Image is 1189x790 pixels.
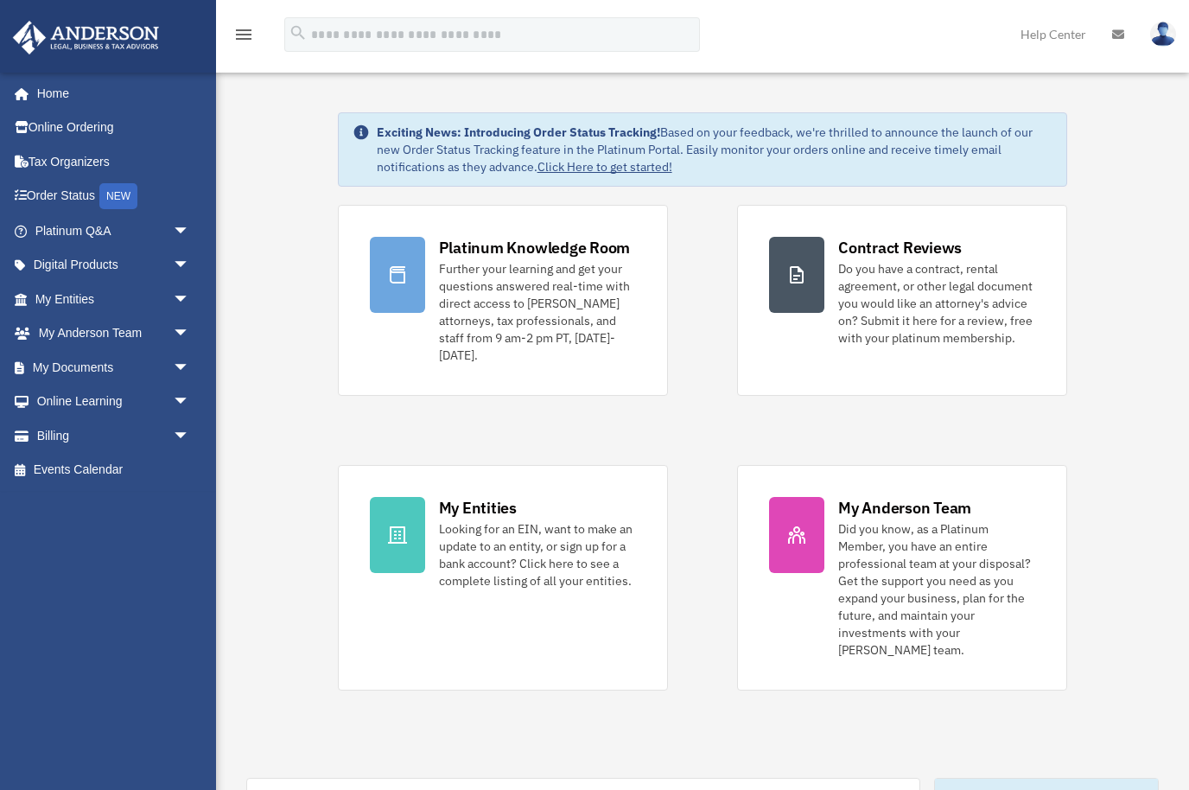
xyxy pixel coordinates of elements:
div: Contract Reviews [838,237,962,258]
div: My Entities [439,497,517,519]
a: Digital Productsarrow_drop_down [12,248,216,283]
a: menu [233,30,254,45]
a: My Anderson Teamarrow_drop_down [12,316,216,351]
a: Click Here to get started! [537,159,672,175]
a: Events Calendar [12,453,216,487]
strong: Exciting News: Introducing Order Status Tracking! [377,124,660,140]
span: arrow_drop_down [173,213,207,249]
a: Home [12,76,207,111]
div: NEW [99,183,137,209]
img: User Pic [1150,22,1176,47]
span: arrow_drop_down [173,316,207,352]
a: My Entities Looking for an EIN, want to make an update to an entity, or sign up for a bank accoun... [338,465,668,691]
span: arrow_drop_down [173,418,207,454]
a: My Documentsarrow_drop_down [12,350,216,385]
div: Did you know, as a Platinum Member, you have an entire professional team at your disposal? Get th... [838,520,1035,659]
a: Platinum Q&Aarrow_drop_down [12,213,216,248]
i: search [289,23,308,42]
div: Platinum Knowledge Room [439,237,631,258]
a: My Entitiesarrow_drop_down [12,282,216,316]
a: Online Learningarrow_drop_down [12,385,216,419]
img: Anderson Advisors Platinum Portal [8,21,164,54]
span: arrow_drop_down [173,385,207,420]
a: Contract Reviews Do you have a contract, rental agreement, or other legal document you would like... [737,205,1067,396]
a: Billingarrow_drop_down [12,418,216,453]
div: Further your learning and get your questions answered real-time with direct access to [PERSON_NAM... [439,260,636,364]
i: menu [233,24,254,45]
span: arrow_drop_down [173,350,207,385]
div: Do you have a contract, rental agreement, or other legal document you would like an attorney's ad... [838,260,1035,347]
a: Tax Organizers [12,144,216,179]
a: Order StatusNEW [12,179,216,214]
a: Online Ordering [12,111,216,145]
span: arrow_drop_down [173,282,207,317]
a: Platinum Knowledge Room Further your learning and get your questions answered real-time with dire... [338,205,668,396]
div: My Anderson Team [838,497,971,519]
span: arrow_drop_down [173,248,207,284]
a: My Anderson Team Did you know, as a Platinum Member, you have an entire professional team at your... [737,465,1067,691]
div: Looking for an EIN, want to make an update to an entity, or sign up for a bank account? Click her... [439,520,636,589]
div: Based on your feedback, we're thrilled to announce the launch of our new Order Status Tracking fe... [377,124,1053,175]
